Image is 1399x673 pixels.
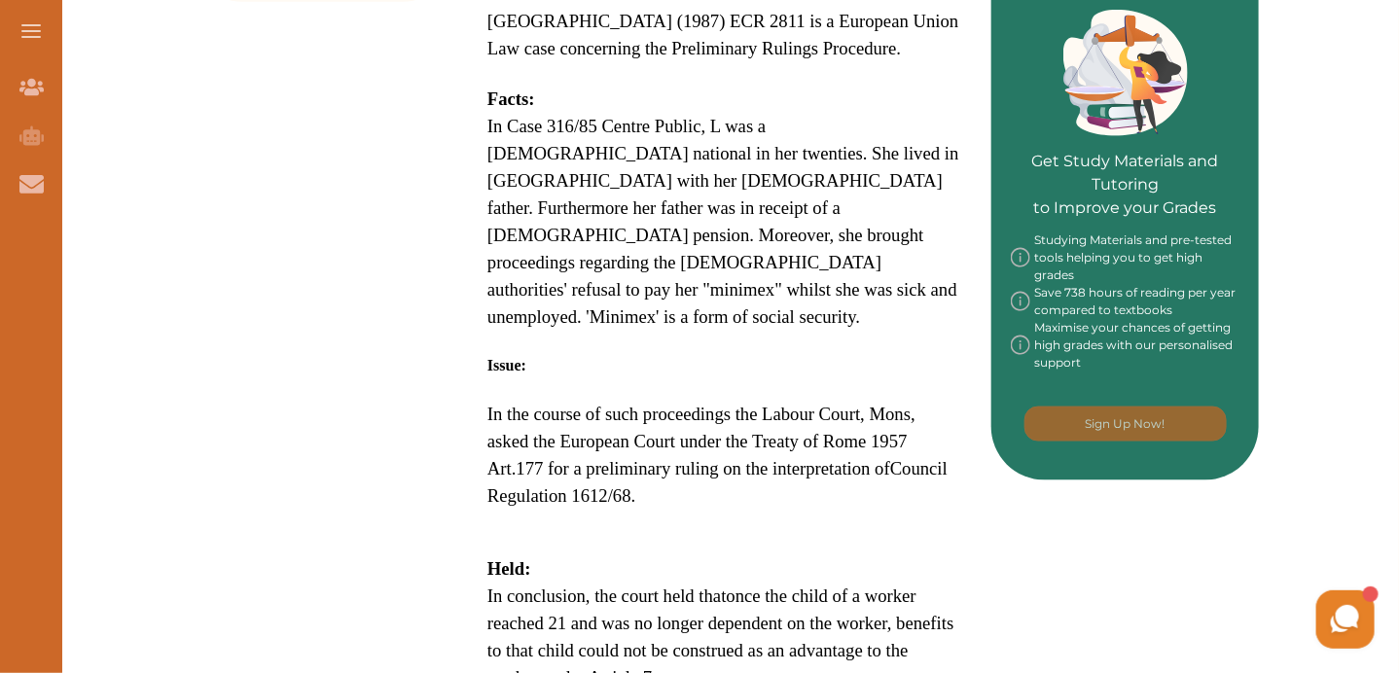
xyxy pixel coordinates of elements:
[1011,319,1030,372] img: info-img
[1024,407,1227,442] button: [object Object]
[1011,95,1239,220] p: Get Study Materials and Tutoring to Improve your Grades
[487,89,535,109] strong: Facts:
[1011,231,1239,284] div: Studying Materials and pre-tested tools helping you to get high grades
[487,116,959,327] span: In Case 316/85 Centre Public, L was a [DEMOGRAPHIC_DATA] national in her twenties. She lived in [...
[1011,284,1239,319] div: Save 738 hours of reading per year compared to textbooks
[487,357,526,373] strong: Issue:
[487,559,531,580] strong: Held:
[1063,10,1188,136] img: Green card image
[1015,558,1384,604] iframe: Reviews Badge Ribbon Widget
[1011,231,1030,284] img: info-img
[1086,415,1166,433] p: Sign Up Now!
[487,404,948,506] span: In the course of such proceedings the Labour Court, Mons, asked the European Court under the Trea...
[1011,319,1239,372] div: Maximise your chances of getting high grades with our personalised support
[1011,284,1030,319] img: info-img
[932,585,1380,654] iframe: HelpCrunch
